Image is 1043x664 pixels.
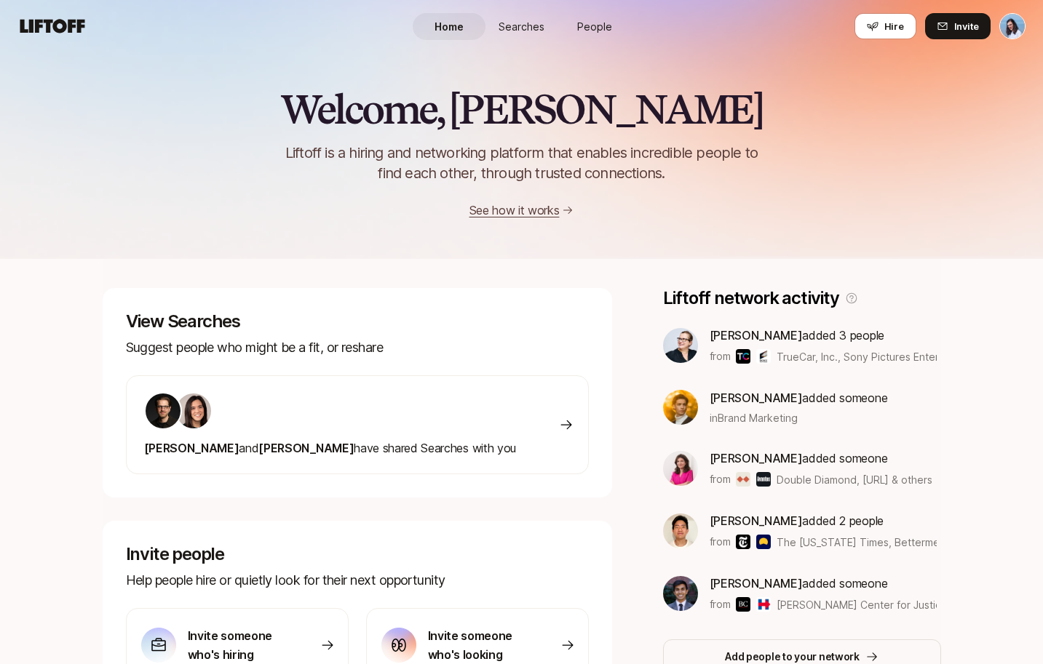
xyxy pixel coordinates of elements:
[756,535,771,549] img: Betterment
[884,19,904,33] span: Hire
[736,472,750,487] img: Double Diamond
[710,596,731,613] p: from
[710,388,888,407] p: added someone
[413,13,485,40] a: Home
[777,351,1024,363] span: TrueCar, Inc., Sony Pictures Entertainment & others
[499,19,544,34] span: Searches
[710,449,933,468] p: added someone
[435,19,464,34] span: Home
[710,576,803,591] span: [PERSON_NAME]
[663,328,698,363] img: c9fdc6f7_fd49_4133_ae5a_6749e2d568be.jpg
[188,626,290,664] p: Invite someone who's hiring
[663,288,839,308] p: Liftoff network activity
[736,349,750,364] img: TrueCar, Inc.
[126,311,589,332] p: View Searches
[663,451,698,486] img: 9e09e871_5697_442b_ae6e_b16e3f6458f8.jpg
[710,451,803,465] span: [PERSON_NAME]
[258,441,354,455] span: [PERSON_NAME]
[176,393,211,428] img: 71d7b91d_d7cb_43b4_a7ea_a9b2f2cc6e03.jpg
[485,13,558,40] a: Searches
[710,513,803,528] span: [PERSON_NAME]
[756,597,771,612] img: Hillary for America
[577,19,612,34] span: People
[710,410,798,425] span: in Brand Marketing
[126,337,589,358] p: Suggest people who might be a fit, or reshare
[558,13,631,40] a: People
[146,393,181,428] img: ACg8ocLkLr99FhTl-kK-fHkDFhetpnfS0fTAm4rmr9-oxoZ0EDUNs14=s160-c
[710,326,937,345] p: added 3 people
[280,87,763,131] h2: Welcome, [PERSON_NAME]
[469,203,560,217] a: See how it works
[925,13,991,39] button: Invite
[736,597,750,612] img: Brennan Center for Justice
[710,348,731,365] p: from
[777,536,993,548] span: The [US_STATE] Times, Betterment & others
[126,544,589,564] p: Invite people
[710,471,731,488] p: from
[663,576,698,611] img: 4640b0e7_2b03_4c4f_be34_fa460c2e5c38.jpg
[710,328,803,343] span: [PERSON_NAME]
[999,13,1026,39] button: Dan Tase
[144,441,516,455] span: have shared Searches with you
[710,511,937,530] p: added 2 people
[428,626,530,664] p: Invite someone who's looking
[756,349,771,364] img: Sony Pictures Entertainment
[663,513,698,548] img: c3894d86_b3f1_4e23_a0e4_4d923f503b0e.jpg
[710,574,937,593] p: added someone
[144,441,239,455] span: [PERSON_NAME]
[756,472,771,487] img: Avantos.ai
[1000,14,1025,39] img: Dan Tase
[261,143,782,183] p: Liftoff is a hiring and networking platform that enables incredible people to find each other, th...
[710,533,731,551] p: from
[736,535,750,549] img: The New York Times
[954,19,979,33] span: Invite
[777,473,932,486] span: Double Diamond, [URL] & others
[126,570,589,591] p: Help people hire or quietly look for their next opportunity
[239,441,258,455] span: and
[854,13,916,39] button: Hire
[663,390,698,425] img: c749752d_5ea4_4c6b_8935_6918de9c0300.jpg
[710,391,803,405] span: [PERSON_NAME]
